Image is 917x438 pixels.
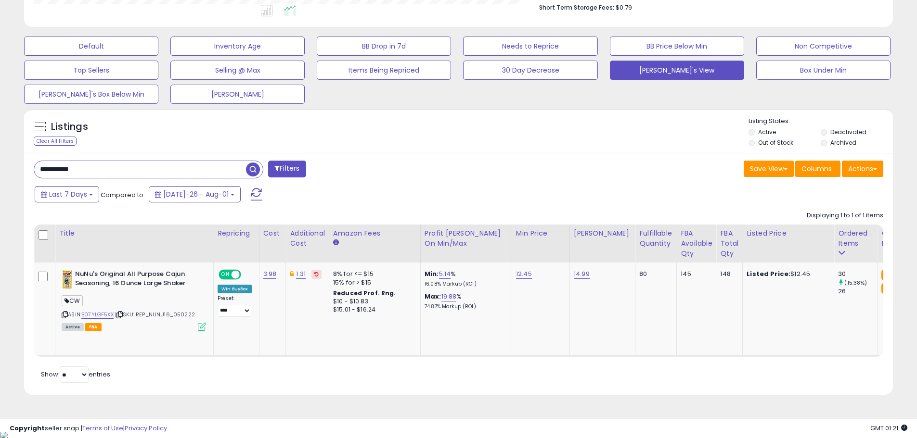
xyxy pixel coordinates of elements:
p: Listing States: [749,117,893,126]
small: Amazon Fees. [333,238,339,247]
span: 2025-08-10 01:21 GMT [870,424,907,433]
span: All listings currently available for purchase on Amazon [62,323,84,331]
button: Filters [268,161,306,177]
span: Compared to: [101,190,145,200]
a: Terms of Use [82,424,123,433]
div: 80 [639,270,669,278]
label: Active [758,128,776,136]
span: FBA [85,323,102,331]
a: 12.45 [516,269,532,279]
span: [DATE]-26 - Aug-01 [163,189,229,199]
span: Show: entries [41,370,110,379]
small: FBA [881,270,899,280]
button: Inventory Age [170,37,305,56]
a: B07YLGF5XX [81,311,114,319]
p: 74.87% Markup (ROI) [425,303,504,310]
label: Archived [830,138,856,147]
div: $15.01 - $16.24 [333,306,413,314]
button: 30 Day Decrease [463,61,597,80]
div: $10 - $10.83 [333,298,413,306]
button: [PERSON_NAME]'s Box Below Min [24,85,158,104]
div: FBA Available Qty [681,228,712,259]
p: 16.08% Markup (ROI) [425,281,504,288]
strong: Copyright [10,424,45,433]
div: 145 [681,270,709,278]
div: 148 [720,270,735,278]
small: FBA [881,283,899,294]
div: 26 [838,287,877,296]
label: Out of Stock [758,138,793,147]
span: Columns [801,164,832,174]
button: Needs to Reprice [463,37,597,56]
button: BB Price Below Min [610,37,744,56]
button: Actions [842,161,883,177]
div: Listed Price [747,228,830,238]
span: Last 7 Days [49,189,87,199]
a: 19.88 [441,292,457,301]
div: Additional Cost [290,228,325,249]
button: Box Under Min [756,61,891,80]
h5: Listings [51,120,88,134]
div: $12.45 [747,270,827,278]
button: Selling @ Max [170,61,305,80]
div: Preset: [218,295,252,317]
label: Deactivated [830,128,866,136]
div: Cost [263,228,282,238]
span: | SKU: REP_NUNU16_050222 [115,311,195,318]
button: [DATE]-26 - Aug-01 [149,186,241,202]
div: Displaying 1 to 1 of 1 items [807,211,883,220]
button: Columns [795,161,840,177]
button: [PERSON_NAME]'s View [610,61,744,80]
b: Reduced Prof. Rng. [333,289,396,297]
img: 41n7itgqH5L._SL40_.jpg [62,270,73,289]
div: Amazon Fees [333,228,416,238]
button: Save View [744,161,794,177]
b: Short Term Storage Fees: [539,3,614,12]
div: 8% for <= $15 [333,270,413,278]
div: 30 [838,270,877,278]
div: Profit [PERSON_NAME] on Min/Max [425,228,508,249]
div: Win BuyBox [218,285,252,293]
a: 14.99 [574,269,590,279]
b: Max: [425,292,441,301]
div: seller snap | | [10,424,167,433]
button: [PERSON_NAME] [170,85,305,104]
span: $0.79 [616,3,632,12]
b: Listed Price: [747,269,790,278]
button: Top Sellers [24,61,158,80]
button: Last 7 Days [35,186,99,202]
div: Clear All Filters [34,137,77,146]
div: % [425,270,504,288]
a: 5.14 [439,269,451,279]
button: Non Competitive [756,37,891,56]
div: Fulfillable Quantity [639,228,672,249]
div: [PERSON_NAME] [574,228,631,238]
div: % [425,292,504,310]
div: ASIN: [62,270,206,330]
span: CW [62,295,83,306]
div: Repricing [218,228,255,238]
button: Items Being Repriced [317,61,451,80]
b: NuNu's Original All Purpose Cajun Seasoning, 16 Ounce Large Shaker [75,270,192,290]
div: Ordered Items [838,228,873,249]
a: 1.31 [296,269,306,279]
div: Title [59,228,209,238]
div: 15% for > $15 [333,278,413,287]
b: Min: [425,269,439,278]
a: 3.98 [263,269,277,279]
a: Privacy Policy [125,424,167,433]
small: (15.38%) [844,279,867,287]
div: Min Price [516,228,566,238]
span: OFF [240,271,255,279]
button: Default [24,37,158,56]
button: BB Drop in 7d [317,37,451,56]
span: ON [220,271,232,279]
th: The percentage added to the cost of goods (COGS) that forms the calculator for Min & Max prices. [420,225,512,263]
div: FBA Total Qty [720,228,738,259]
